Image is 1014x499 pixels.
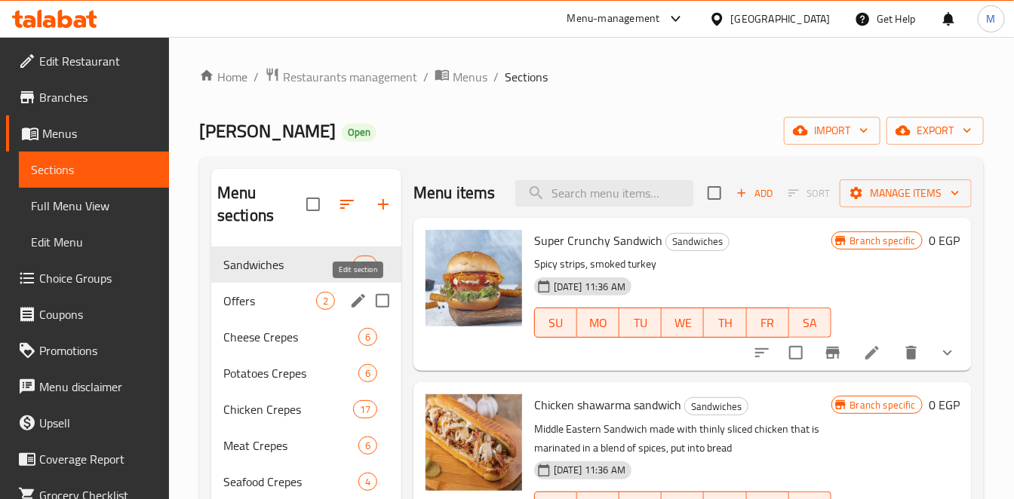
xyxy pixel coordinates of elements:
h2: Menu sections [217,182,306,227]
a: Full Menu View [19,188,169,224]
span: WE [668,312,698,334]
span: export [899,121,972,140]
h2: Menu items [413,182,496,204]
a: Menu disclaimer [6,369,169,405]
span: Menus [42,124,157,142]
span: M [987,11,996,27]
span: Seafood Crepes [223,473,358,491]
div: Sandwiches [684,397,748,415]
button: TU [619,308,662,338]
span: Edit Menu [31,233,157,251]
a: Upsell [6,405,169,441]
span: Sections [31,161,157,179]
a: Branches [6,79,169,115]
span: [DATE] 11:36 AM [548,280,631,294]
span: TU [625,312,656,334]
button: MO [577,308,619,338]
button: Manage items [840,179,972,207]
a: Menus [435,67,487,87]
span: Sections [505,68,548,86]
a: Edit Restaurant [6,43,169,79]
button: FR [747,308,789,338]
span: Manage items [852,184,960,203]
span: TH [710,312,740,334]
div: Chicken Crepes17 [211,391,401,427]
div: Menu-management [567,10,660,28]
span: Open [342,126,376,139]
span: Choice Groups [39,269,157,287]
div: Sandwiches [223,256,353,274]
a: Sections [19,152,169,188]
span: Coupons [39,305,157,323]
input: search [515,180,693,207]
span: Full Menu View [31,197,157,215]
div: items [353,256,377,274]
span: Menus [453,68,487,86]
div: [GEOGRAPHIC_DATA] [731,11,831,27]
div: items [358,473,377,491]
div: Offers2edit [211,283,401,319]
button: Add section [365,186,401,222]
span: Branch specific [844,398,922,412]
span: [DATE] 11:36 AM [548,463,631,477]
a: Promotions [6,332,169,369]
div: items [358,364,377,382]
span: Edit Restaurant [39,52,157,70]
a: Coupons [6,296,169,332]
p: Spicy strips, smoked turkey [534,255,831,274]
div: items [353,400,377,418]
button: TH [704,308,746,338]
div: Cheese Crepes6 [211,319,401,355]
button: SU [534,308,577,338]
span: 6 [359,439,376,453]
span: SA [795,312,825,334]
div: Sandwiches [665,233,730,251]
span: Chicken shawarma sandwich [534,393,681,416]
span: Upsell [39,414,157,432]
li: / [493,68,499,86]
a: Choice Groups [6,260,169,296]
a: Home [199,68,247,86]
button: show more [929,335,966,371]
button: delete [893,335,929,371]
div: Meat Crepes6 [211,427,401,464]
span: 16 [354,258,376,272]
svg: Show Choices [939,344,957,362]
div: Sandwiches16 [211,246,401,283]
span: Select all sections [297,188,329,220]
p: Middle Eastern Sandwich made with thinly sliced chicken that is marinated in a blend of spices, p... [534,420,831,458]
h6: 0 EGP [929,394,960,415]
div: Potatoes Crepes6 [211,355,401,391]
span: Promotions [39,341,157,360]
span: import [796,121,868,140]
span: Coverage Report [39,450,157,468]
span: Sandwiches [666,233,729,250]
span: Offers [223,292,316,310]
li: / [423,68,429,86]
img: Super Crunchy Sandwich [426,230,522,326]
li: / [253,68,259,86]
span: 4 [359,475,376,489]
span: Meat Crepes [223,436,358,455]
button: edit [347,289,370,312]
span: Super Crunchy Sandwich [534,229,662,252]
a: Edit menu item [863,344,881,362]
span: 17 [354,403,376,417]
span: Sandwiches [685,398,748,415]
span: Select section [699,177,730,209]
a: Restaurants management [265,67,417,87]
a: Menus [6,115,169,152]
h6: 0 EGP [929,230,960,251]
nav: breadcrumb [199,67,984,87]
span: FR [753,312,783,334]
div: items [358,328,377,346]
span: Menu disclaimer [39,378,157,396]
span: Potatoes Crepes [223,364,358,382]
span: Select section first [779,182,840,205]
div: Open [342,124,376,142]
span: Restaurants management [283,68,417,86]
button: Add [730,182,779,205]
div: Chicken Crepes [223,400,353,418]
